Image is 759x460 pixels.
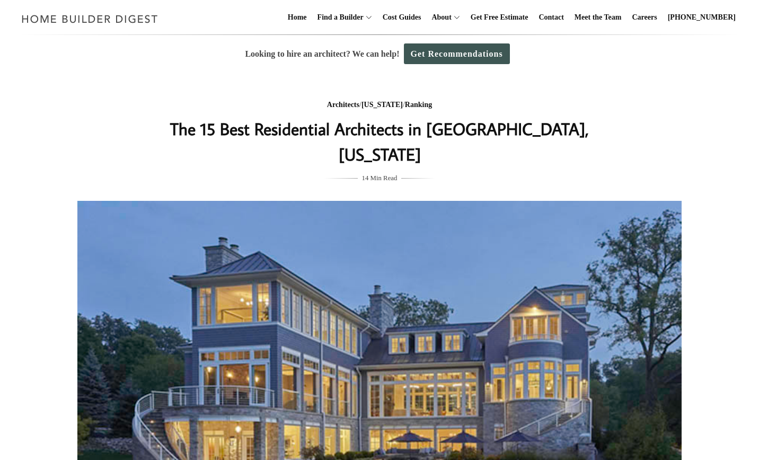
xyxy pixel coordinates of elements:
a: About [427,1,451,34]
a: Careers [628,1,661,34]
a: [US_STATE] [361,101,403,109]
a: Home [284,1,311,34]
a: Find a Builder [313,1,364,34]
div: / / [168,99,591,112]
h1: The 15 Best Residential Architects in [GEOGRAPHIC_DATA], [US_STATE] [168,116,591,167]
a: [PHONE_NUMBER] [664,1,740,34]
a: Architects [327,101,359,109]
span: 14 Min Read [362,172,398,184]
a: Cost Guides [378,1,426,34]
a: Ranking [405,101,432,109]
img: Home Builder Digest [17,8,163,29]
a: Get Recommendations [404,43,510,64]
a: Get Free Estimate [466,1,533,34]
a: Contact [534,1,568,34]
a: Meet the Team [570,1,626,34]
